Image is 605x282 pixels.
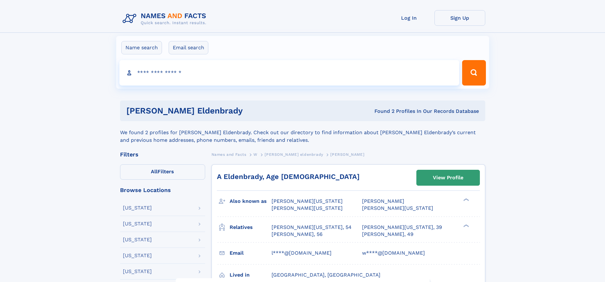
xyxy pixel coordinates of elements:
span: [PERSON_NAME][US_STATE] [272,205,343,211]
h3: Relatives [230,222,272,233]
h3: Email [230,248,272,258]
span: [GEOGRAPHIC_DATA], [GEOGRAPHIC_DATA] [272,272,380,278]
span: W [253,152,258,157]
div: [US_STATE] [123,253,152,258]
div: Found 2 Profiles In Our Records Database [308,108,479,115]
a: Names and Facts [212,150,246,158]
div: [US_STATE] [123,205,152,210]
span: All [151,169,158,175]
span: [PERSON_NAME] eldenbrady [265,152,323,157]
div: We found 2 profiles for [PERSON_NAME] Eldenbrady. Check out our directory to find information abo... [120,121,485,144]
a: [PERSON_NAME], 56 [272,231,323,238]
label: Filters [120,164,205,180]
a: Log In [384,10,434,26]
a: View Profile [417,170,480,185]
span: [PERSON_NAME][US_STATE] [362,205,433,211]
label: Email search [169,41,208,54]
a: A Eldenbrady, Age [DEMOGRAPHIC_DATA] [217,173,360,181]
input: search input [119,60,460,86]
div: [US_STATE] [123,221,152,226]
span: [PERSON_NAME] [362,198,404,204]
a: [PERSON_NAME][US_STATE], 39 [362,224,442,231]
h3: Also known as [230,196,272,207]
a: W [253,150,258,158]
a: [PERSON_NAME], 49 [362,231,413,238]
div: ❯ [462,198,469,202]
div: ❯ [462,224,469,228]
div: Filters [120,152,205,157]
span: [PERSON_NAME][US_STATE] [272,198,343,204]
div: View Profile [433,170,463,185]
a: [PERSON_NAME][US_STATE], 54 [272,224,352,231]
div: Browse Locations [120,187,205,193]
div: [US_STATE] [123,269,152,274]
a: Sign Up [434,10,485,26]
a: [PERSON_NAME] eldenbrady [265,150,323,158]
img: Logo Names and Facts [120,10,212,27]
span: [PERSON_NAME] [330,152,364,157]
button: Search Button [462,60,486,86]
label: Name search [121,41,162,54]
h3: Lived in [230,270,272,280]
h1: [PERSON_NAME] Eldenbrady [126,107,309,115]
div: [US_STATE] [123,237,152,242]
